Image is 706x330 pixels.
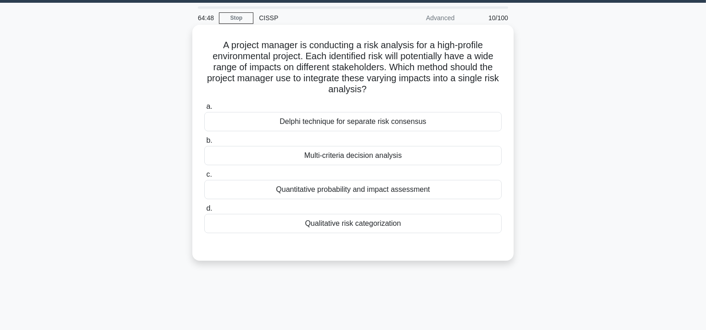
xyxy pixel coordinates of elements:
[206,102,212,110] span: a.
[206,136,212,144] span: b.
[206,170,212,178] span: c.
[206,204,212,212] span: d.
[192,9,219,27] div: 64:48
[204,180,502,199] div: Quantitative probability and impact assessment
[204,112,502,131] div: Delphi technique for separate risk consensus
[253,9,380,27] div: CISSP
[380,9,460,27] div: Advanced
[203,39,503,95] h5: A project manager is conducting a risk analysis for a high-profile environmental project. Each id...
[204,214,502,233] div: Qualitative risk categorization
[204,146,502,165] div: Multi-criteria decision analysis
[460,9,514,27] div: 10/100
[219,12,253,24] a: Stop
